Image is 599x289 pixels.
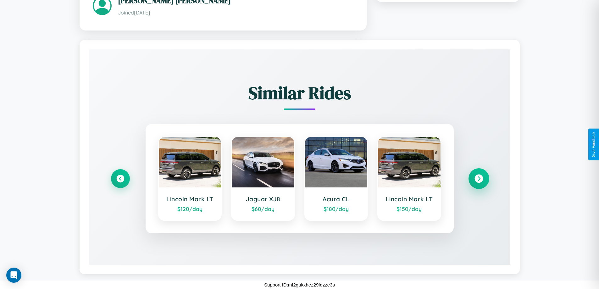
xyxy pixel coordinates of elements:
[118,8,353,17] p: Joined [DATE]
[384,205,434,212] div: $ 150 /day
[231,136,295,221] a: Jaguar XJ8$60/day
[591,132,596,157] div: Give Feedback
[377,136,441,221] a: Lincoln Mark LT$150/day
[111,81,488,105] h2: Similar Rides
[238,195,288,203] h3: Jaguar XJ8
[311,205,361,212] div: $ 180 /day
[158,136,222,221] a: Lincoln Mark LT$120/day
[384,195,434,203] h3: Lincoln Mark LT
[6,268,21,283] div: Open Intercom Messenger
[165,195,215,203] h3: Lincoln Mark LT
[165,205,215,212] div: $ 120 /day
[304,136,368,221] a: Acura CL$180/day
[238,205,288,212] div: $ 60 /day
[311,195,361,203] h3: Acura CL
[264,281,335,289] p: Support ID: mf2gukxhez29fqzze3s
